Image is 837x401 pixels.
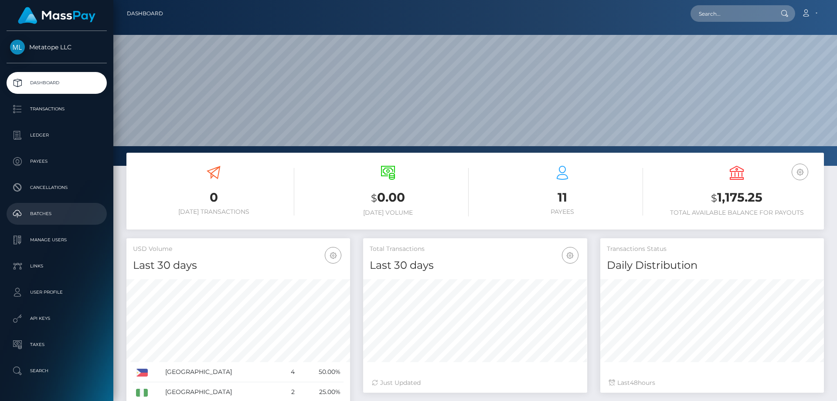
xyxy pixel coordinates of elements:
h6: Total Available Balance for Payouts [656,209,817,216]
h3: 1,175.25 [656,189,817,207]
a: Search [7,360,107,382]
a: Cancellations [7,177,107,199]
img: NG.png [136,389,148,397]
p: Payees [10,155,103,168]
img: Metatope LLC [10,40,25,55]
p: Transactions [10,103,103,116]
a: Manage Users [7,229,107,251]
h5: Total Transactions [370,245,580,254]
p: User Profile [10,286,103,299]
h5: Transactions Status [607,245,817,254]
a: Dashboard [7,72,107,94]
h6: [DATE] Transactions [133,208,294,216]
input: Search... [691,5,772,22]
h3: 0.00 [307,189,469,207]
h4: Last 30 days [133,258,344,273]
a: User Profile [7,281,107,303]
a: Taxes [7,334,107,356]
img: PH.png [136,369,148,377]
p: Batches [10,207,103,220]
h3: 11 [482,189,643,206]
h5: USD Volume [133,245,344,254]
p: Dashboard [10,76,103,89]
h4: Daily Distribution [607,258,817,273]
small: $ [711,192,717,204]
h3: 0 [133,189,294,206]
td: 50.00% [298,362,344,382]
a: Payees [7,151,107,172]
a: Transactions [7,98,107,120]
a: API Keys [7,308,107,329]
td: 4 [282,362,298,382]
div: Just Updated [372,378,578,387]
span: 48 [630,379,638,387]
p: Cancellations [10,181,103,194]
a: Ledger [7,124,107,146]
h6: [DATE] Volume [307,209,469,216]
p: API Keys [10,312,103,325]
p: Links [10,260,103,273]
img: MassPay Logo [18,7,95,24]
p: Taxes [10,338,103,351]
h4: Last 30 days [370,258,580,273]
a: Dashboard [127,4,163,23]
p: Ledger [10,129,103,142]
div: Last hours [609,378,815,387]
span: Metatope LLC [7,43,107,51]
td: [GEOGRAPHIC_DATA] [162,362,282,382]
h6: Payees [482,208,643,216]
small: $ [371,192,377,204]
a: Links [7,255,107,277]
p: Search [10,364,103,377]
p: Manage Users [10,233,103,247]
a: Batches [7,203,107,225]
